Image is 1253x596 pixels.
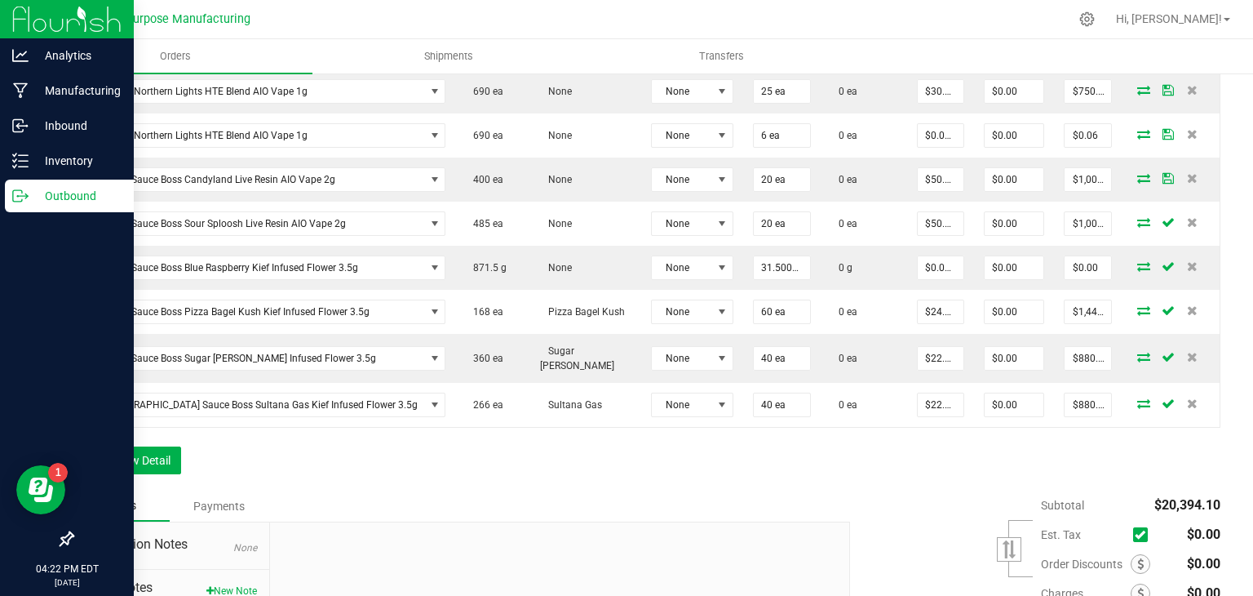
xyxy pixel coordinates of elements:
span: Destination Notes [85,535,257,554]
div: Payments [170,491,268,521]
span: NO DATA FOUND [83,256,446,280]
input: 0 [754,347,811,370]
span: 0 g [830,262,852,274]
span: Orders [138,49,213,64]
span: 0 ea [830,218,857,229]
span: Delete Order Detail [1180,261,1205,271]
span: [DEMOGRAPHIC_DATA] Sauce Boss Sultana Gas Kief Infused Flower 3.5g [84,394,425,416]
span: Save Order Detail [1156,129,1180,139]
a: Transfers [586,39,859,73]
span: Order Discounts [1041,558,1131,571]
input: 0 [918,300,963,323]
input: 0 [985,168,1043,191]
input: 0 [985,300,1043,323]
span: 871.5 g [465,262,507,274]
span: 0 ea [830,130,857,141]
span: NO DATA FOUND [83,393,446,417]
span: None [652,80,712,103]
span: Pizza Bagel Kush [540,306,625,318]
span: NO DATA FOUND [83,167,446,192]
input: 0 [754,394,811,416]
input: 0 [918,124,963,147]
input: 0 [985,124,1043,147]
span: Jewish Sauce Boss Sour Sploosh Live Resin AIO Vape 2g [84,212,425,235]
span: $20,394.10 [1154,497,1220,513]
input: 0 [754,300,811,323]
span: Sugar [PERSON_NAME] [540,345,614,371]
inline-svg: Inventory [12,153,29,169]
span: Hi, [PERSON_NAME]! [1116,12,1222,25]
span: Save Order Detail [1156,85,1180,95]
span: 400 ea [465,174,503,185]
p: Outbound [29,186,126,206]
span: 485 ea [465,218,503,229]
p: Inbound [29,116,126,136]
span: Save Order Detail [1156,398,1180,408]
iframe: Resource center [16,465,65,514]
span: 0 ea [830,174,857,185]
input: 0 [1065,168,1111,191]
span: Delete Order Detail [1180,173,1205,183]
input: 0 [1065,394,1111,416]
span: $0.00 [1187,556,1220,572]
div: Manage settings [1077,11,1097,27]
input: 0 [1065,347,1111,370]
span: Delete Order Detail [1180,305,1205,315]
input: 0 [918,80,963,103]
input: 0 [918,212,963,235]
p: [DATE] [7,576,126,589]
input: 0 [985,394,1043,416]
inline-svg: Outbound [12,188,29,204]
input: 0 [754,212,811,235]
span: None [540,130,572,141]
span: None [540,262,572,274]
span: Jewish Sauce Boss Pizza Bagel Kush Kief Infused Flower 3.5g [84,300,425,323]
span: None [652,124,712,147]
input: 0 [754,256,811,279]
span: NO DATA FOUND [83,123,446,148]
span: Sultana Gas [540,399,602,411]
span: None [652,168,712,191]
span: Delete Order Detail [1180,217,1205,227]
span: None [652,300,712,323]
span: Est. Tax [1041,528,1127,541]
span: Delete Order Detail [1180,352,1205,362]
span: 0 ea [830,399,857,411]
span: Greater Purpose Manufacturing [82,12,250,26]
span: None [652,256,712,279]
span: Jewish Sauce Boss Blue Raspberry Kief Infused Flower 3.5g [84,256,425,279]
input: 0 [1065,80,1111,103]
span: None [652,212,712,235]
span: 266 ea [465,399,503,411]
a: Orders [39,39,312,73]
span: Subtotal [1041,499,1084,512]
input: 0 [985,256,1043,279]
input: 0 [754,124,811,147]
span: Delete Order Detail [1180,398,1205,408]
p: Manufacturing [29,81,126,100]
span: None [233,542,257,554]
input: 0 [918,168,963,191]
span: None [652,347,712,370]
input: 0 [918,256,963,279]
input: 0 [1065,300,1111,323]
p: 04:22 PM EDT [7,562,126,576]
span: 360 ea [465,353,503,364]
span: 168 ea [465,306,503,318]
span: 0 ea [830,306,857,318]
input: 0 [985,80,1043,103]
span: Save Order Detail [1156,352,1180,362]
a: Shipments [312,39,586,73]
span: Loosies Northern Lights HTE Blend AIO Vape 1g [84,80,425,103]
inline-svg: Analytics [12,47,29,64]
input: 0 [1065,256,1111,279]
inline-svg: Inbound [12,118,29,134]
span: Shipments [402,49,495,64]
span: 0 ea [830,353,857,364]
input: 0 [1065,212,1111,235]
span: Transfers [677,49,766,64]
inline-svg: Manufacturing [12,82,29,99]
span: None [540,86,572,97]
span: Loosies Northern Lights HTE Blend AIO Vape 1g [84,124,425,147]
